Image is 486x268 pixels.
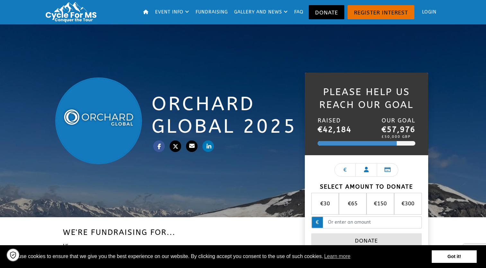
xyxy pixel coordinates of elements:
[320,183,413,190] strong: Select amount to donate
[318,117,351,124] h4: Raised
[334,163,356,177] a: Choose amount
[377,163,399,177] a: Payment details
[152,93,303,138] h1: Orchard Global 2025
[416,2,439,23] a: Login
[323,252,351,261] a: learn more about cookies
[382,125,415,134] strong: €57,976
[311,233,422,247] a: Donate
[63,242,279,250] p: Hi,
[356,163,377,177] a: Personal details
[6,248,20,262] a: Cookie settings
[384,167,391,172] i: Payment details
[318,125,351,134] strong: €42,184
[323,216,422,228] input: Or enter an amount
[382,117,415,124] h4: Our Goal
[348,5,414,19] a: Register Interest
[432,250,477,263] a: dismiss cookie message
[311,216,323,228] span: €
[382,135,415,138] span: £50,000 GBP
[309,5,344,19] a: Donate
[318,85,415,111] h2: Please Help Us Reach Our Goal
[9,252,432,261] span: We use cookies to ensure that we give you the best experience on our website. By clicking accept ...
[43,1,102,23] img: Cycle for MS: Conquer the Tour
[63,227,279,238] h3: We're fundraising for...
[364,167,369,172] i: Personal details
